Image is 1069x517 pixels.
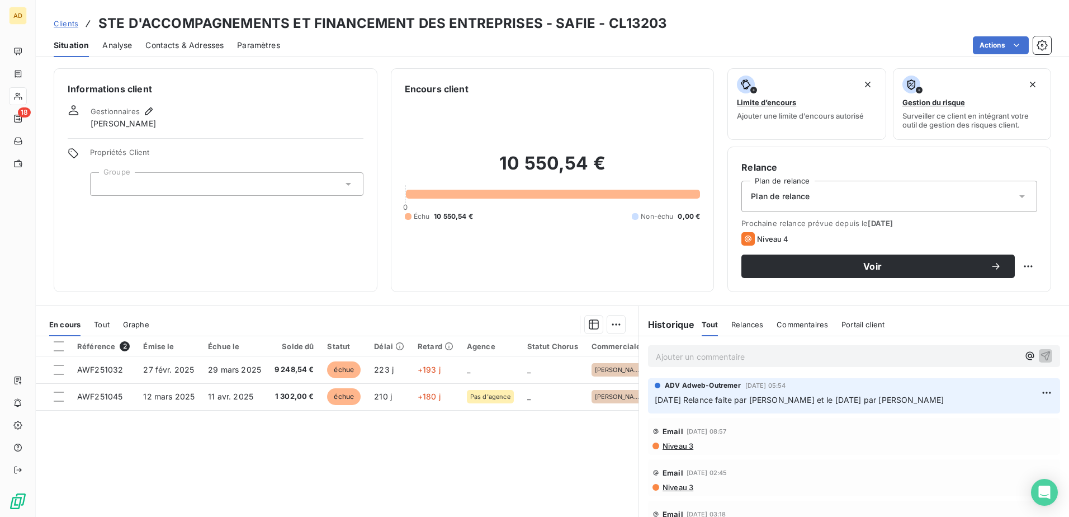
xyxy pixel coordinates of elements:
[595,366,644,373] span: [PERSON_NAME]
[639,318,695,331] h6: Historique
[655,395,944,405] span: [DATE] Relance faite par [PERSON_NAME] et le [DATE] par [PERSON_NAME]
[418,342,453,351] div: Retard
[208,392,253,401] span: 11 avr. 2025
[145,40,224,51] span: Contacts & Adresses
[902,98,965,107] span: Gestion du risque
[868,219,893,228] span: [DATE]
[687,469,727,476] span: [DATE] 02:45
[374,392,392,401] span: 210 j
[902,111,1042,129] span: Surveiller ce client en intégrant votre outil de gestion des risques client.
[737,98,796,107] span: Limite d’encours
[327,388,361,405] span: échue
[1031,479,1058,506] div: Open Intercom Messenger
[77,341,130,351] div: Référence
[143,342,195,351] div: Émise le
[467,342,514,351] div: Agence
[741,219,1037,228] span: Prochaine relance prévue depuis le
[755,262,990,271] span: Voir
[54,18,78,29] a: Clients
[405,82,469,96] h6: Encours client
[702,320,718,329] span: Tout
[727,68,886,140] button: Limite d’encoursAjouter une limite d’encours autorisé
[143,365,194,374] span: 27 févr. 2025
[91,107,140,116] span: Gestionnaires
[527,342,578,351] div: Statut Chorus
[403,203,408,211] span: 0
[94,320,110,329] span: Tout
[737,111,864,120] span: Ajouter une limite d’encours autorisé
[54,40,89,51] span: Situation
[641,211,673,222] span: Non-échu
[527,392,531,401] span: _
[18,107,31,117] span: 18
[687,428,727,435] span: [DATE] 08:57
[275,364,314,375] span: 9 248,54 €
[374,342,404,351] div: Délai
[893,68,1051,140] button: Gestion du risqueSurveiller ce client en intégrant votre outil de gestion des risques client.
[663,468,683,477] span: Email
[595,393,644,400] span: [PERSON_NAME]
[68,82,363,96] h6: Informations client
[731,320,763,329] span: Relances
[77,392,122,401] span: AWF251045
[275,342,314,351] div: Solde dû
[751,191,810,202] span: Plan de relance
[741,161,1037,174] h6: Relance
[434,211,473,222] span: 10 550,54 €
[327,342,361,351] div: Statut
[661,483,693,492] span: Niveau 3
[745,382,786,389] span: [DATE] 05:54
[275,391,314,402] span: 1 302,00 €
[90,148,363,163] span: Propriétés Client
[678,211,700,222] span: 0,00 €
[665,380,741,391] span: ADV Adweb-Outremer
[418,365,441,374] span: +193 j
[467,365,470,374] span: _
[527,365,531,374] span: _
[592,342,647,351] div: Commerciale
[102,40,132,51] span: Analyse
[418,392,441,401] span: +180 j
[470,393,510,400] span: Pas d'agence
[100,179,108,189] input: Ajouter une valeur
[973,36,1029,54] button: Actions
[327,361,361,378] span: échue
[120,341,130,351] span: 2
[98,13,668,34] h3: STE D'ACCOMPAGNEMENTS ET FINANCEMENT DES ENTREPRISES - SAFIE - CL13203
[9,7,27,25] div: AD
[841,320,884,329] span: Portail client
[405,152,701,186] h2: 10 550,54 €
[9,492,27,510] img: Logo LeanPay
[77,365,123,374] span: AWF251032
[143,392,195,401] span: 12 mars 2025
[91,118,156,129] span: [PERSON_NAME]
[374,365,394,374] span: 223 j
[237,40,280,51] span: Paramètres
[661,441,693,450] span: Niveau 3
[663,427,683,436] span: Email
[208,365,261,374] span: 29 mars 2025
[208,342,261,351] div: Échue le
[777,320,828,329] span: Commentaires
[757,234,788,243] span: Niveau 4
[49,320,81,329] span: En cours
[54,19,78,28] span: Clients
[123,320,149,329] span: Graphe
[414,211,430,222] span: Échu
[741,255,1015,278] button: Voir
